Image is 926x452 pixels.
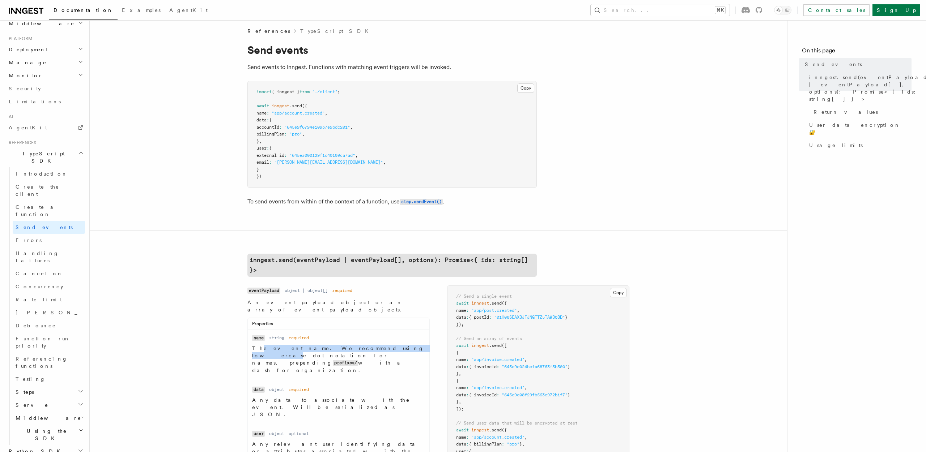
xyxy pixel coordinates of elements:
[289,103,302,108] span: .send
[247,254,537,277] code: inngest.send(eventPayload | eventPayload[], options): Promise<{ ids: string[] }>
[256,167,259,172] span: }
[13,234,85,247] a: Errors
[6,56,85,69] button: Manage
[252,345,425,374] p: The event name. We recommend using lowercase dot notation for names, prepending with a slash for ...
[247,288,280,294] code: eventPayload
[267,117,269,122] span: :
[456,385,466,390] span: name
[814,108,878,116] span: Return values
[13,201,85,221] a: Create a function
[6,46,48,53] span: Deployment
[466,315,469,320] span: :
[383,160,386,165] span: ,
[284,125,350,130] span: "645e9f6794e10937e9bdc201"
[6,43,85,56] button: Deployment
[459,399,461,404] span: ,
[13,306,85,319] a: [PERSON_NAME]
[456,336,522,341] span: // Send an array of events
[350,125,353,130] span: ,
[247,27,290,35] span: References
[456,392,466,397] span: data
[272,103,289,108] span: inngest
[471,435,524,440] span: "app/account.created"
[568,364,570,369] span: }
[471,385,524,390] span: "app/invoice.created"
[522,442,524,447] span: ,
[118,2,165,20] a: Examples
[456,357,466,362] span: name
[285,288,328,293] dd: object | object[]
[13,425,85,445] button: Using the SDK
[507,442,519,447] span: "pro"
[9,86,41,91] span: Security
[456,399,459,404] span: }
[809,121,912,136] span: User data encryption 🔐
[16,336,70,349] span: Function run priority
[519,442,522,447] span: }
[169,7,208,13] span: AgentKit
[456,308,466,313] span: name
[456,371,459,376] span: }
[247,62,537,72] p: Send events to Inngest. Functions with matching event triggers will be invoked.
[269,387,284,392] dd: object
[247,43,537,56] h1: Send events
[16,376,46,382] span: Testing
[524,357,527,362] span: ,
[456,435,466,440] span: name
[122,7,161,13] span: Examples
[325,111,327,116] span: ,
[6,121,85,134] a: AgentKit
[6,72,43,79] span: Monitor
[13,388,34,396] span: Steps
[247,197,537,207] p: To send events from within of the context of a function, use .
[502,364,568,369] span: "645e9e024befa68763f5b500"
[13,319,85,332] a: Debounce
[13,414,81,422] span: Middleware
[302,132,305,137] span: ,
[13,280,85,293] a: Concurrency
[466,385,469,390] span: :
[466,435,469,440] span: :
[248,321,429,330] div: Properties
[256,174,262,179] span: })
[469,392,497,397] span: { invoiceId
[6,82,85,95] a: Security
[471,308,517,313] span: "app/post.created"
[259,139,262,144] span: ,
[54,7,113,13] span: Documentation
[289,153,355,158] span: "645ea000129f1c40109ca7ad"
[497,364,499,369] span: :
[6,36,33,42] span: Platform
[471,301,489,306] span: inngest
[456,294,512,299] span: // Send a single event
[256,153,284,158] span: external_id
[802,46,912,58] h4: On this page
[806,139,912,152] a: Usage limits
[13,373,85,386] a: Testing
[806,119,912,139] a: User data encryption 🔐
[456,364,466,369] span: data
[269,146,272,151] span: {
[6,17,85,30] button: Middleware
[16,297,62,302] span: Rate limit
[289,387,309,392] dd: required
[456,322,464,327] span: });
[489,315,492,320] span: :
[256,146,267,151] span: user
[6,147,85,167] button: TypeScript SDK
[13,267,85,280] a: Cancel on
[502,442,504,447] span: :
[289,335,309,341] dd: required
[524,435,527,440] span: ,
[456,421,578,426] span: // Send user data that will be encrypted at rest
[456,427,469,432] span: await
[333,360,358,366] code: prefixes/
[269,117,272,122] span: {
[471,427,489,432] span: inngest
[489,301,502,306] span: .send
[332,288,352,293] dd: required
[252,387,265,393] code: data
[471,357,524,362] span: "app/invoice.created"
[6,69,85,82] button: Monitor
[517,308,519,313] span: ,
